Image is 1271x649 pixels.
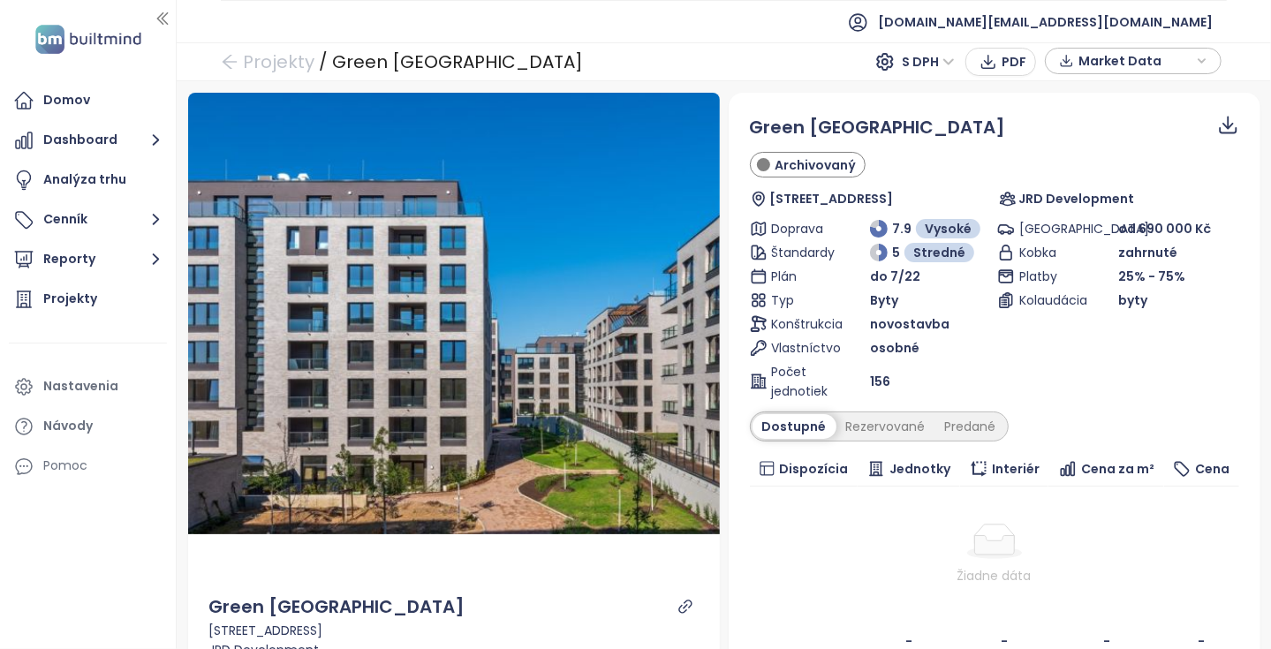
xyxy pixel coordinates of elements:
[870,291,898,310] span: Byty
[332,46,583,78] div: Green [GEOGRAPHIC_DATA]
[772,338,832,358] span: Vlastníctvo
[769,189,893,208] span: [STREET_ADDRESS]
[43,375,118,397] div: Nastavenia
[965,48,1036,76] button: PDF
[43,415,93,437] div: Návody
[209,621,699,640] div: [STREET_ADDRESS]
[9,449,167,484] div: Pomoc
[677,599,693,615] a: link
[772,267,832,286] span: Plán
[750,115,1006,140] span: Green [GEOGRAPHIC_DATA]
[772,243,832,262] span: Štandardy
[1078,48,1192,74] span: Market Data
[1019,267,1079,286] span: Platby
[9,123,167,158] button: Dashboard
[889,459,950,479] span: Jednotky
[836,414,935,439] div: Rezervované
[9,162,167,198] a: Analýza trhu
[319,46,328,78] div: /
[9,409,167,444] a: Návody
[1019,291,1079,310] span: Kolaudácia
[1055,48,1212,74] div: button
[43,169,126,191] div: Analýza trhu
[1018,189,1134,208] span: JRD Development
[772,219,832,238] span: Doprava
[9,242,167,277] button: Reporty
[9,83,167,118] a: Domov
[9,202,167,238] button: Cenník
[878,1,1213,43] span: [DOMAIN_NAME][EMAIL_ADDRESS][DOMAIN_NAME]
[870,338,919,358] span: osobné
[779,459,848,479] span: Dispozícia
[870,372,890,391] span: 156
[772,314,832,334] span: Konštrukcia
[902,49,955,75] span: S DPH
[1081,459,1154,479] span: Cena za m²
[9,369,167,404] a: Nastavenia
[43,288,97,310] div: Projekty
[43,89,90,111] div: Domov
[775,155,856,175] span: Archivovaný
[892,243,900,262] span: 5
[757,566,1232,585] div: Žiadne dáta
[221,46,314,78] a: arrow-left Projekty
[1118,268,1185,285] span: 25% - 75%
[9,282,167,317] a: Projekty
[772,362,832,401] span: Počet jednotiek
[1118,243,1177,262] span: zahrnuté
[1019,243,1079,262] span: Kobka
[913,243,965,262] span: Stredné
[892,219,912,238] span: 7.9
[221,53,238,71] span: arrow-left
[870,314,949,334] span: novostavba
[1002,52,1026,72] span: PDF
[753,414,836,439] div: Dostupné
[935,414,1006,439] div: Predané
[870,267,920,286] span: do 7/22
[992,459,1040,479] span: Interiér
[1118,220,1211,238] span: od 690 000 Kč
[925,219,972,238] span: Vysoké
[43,455,87,477] div: Pomoc
[209,593,465,621] div: Green [GEOGRAPHIC_DATA]
[1019,219,1079,238] span: [GEOGRAPHIC_DATA]
[772,291,832,310] span: Typ
[30,21,147,57] img: logo
[1195,459,1229,479] span: Cena
[1118,291,1147,310] span: byty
